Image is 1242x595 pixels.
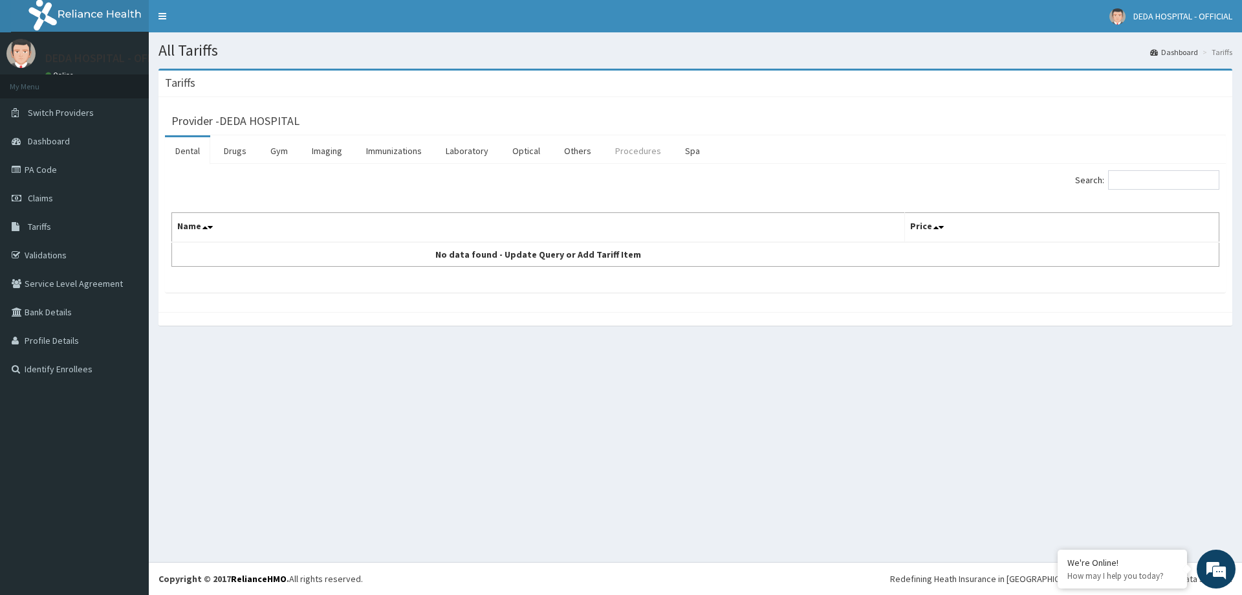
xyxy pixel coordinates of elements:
[1075,170,1219,190] label: Search:
[260,137,298,164] a: Gym
[231,573,287,585] a: RelianceHMO
[1133,10,1232,22] span: DEDA HOSPITAL - OFFICIAL
[1067,570,1177,581] p: How may I help you today?
[171,115,300,127] h3: Provider - DEDA HOSPITAL
[1067,557,1177,568] div: We're Online!
[158,573,289,585] strong: Copyright © 2017 .
[45,52,179,64] p: DEDA HOSPITAL - OFFICIAL
[149,562,1242,595] footer: All rights reserved.
[165,137,210,164] a: Dental
[675,137,710,164] a: Spa
[301,137,353,164] a: Imaging
[45,71,76,80] a: Online
[158,42,1232,59] h1: All Tariffs
[554,137,602,164] a: Others
[890,572,1232,585] div: Redefining Heath Insurance in [GEOGRAPHIC_DATA] using Telemedicine and Data Science!
[905,213,1219,243] th: Price
[356,137,432,164] a: Immunizations
[435,137,499,164] a: Laboratory
[28,192,53,204] span: Claims
[172,242,905,267] td: No data found - Update Query or Add Tariff Item
[165,77,195,89] h3: Tariffs
[6,39,36,68] img: User Image
[28,107,94,118] span: Switch Providers
[1150,47,1198,58] a: Dashboard
[1109,8,1126,25] img: User Image
[213,137,257,164] a: Drugs
[1108,170,1219,190] input: Search:
[172,213,905,243] th: Name
[28,221,51,232] span: Tariffs
[1199,47,1232,58] li: Tariffs
[605,137,671,164] a: Procedures
[28,135,70,147] span: Dashboard
[502,137,550,164] a: Optical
